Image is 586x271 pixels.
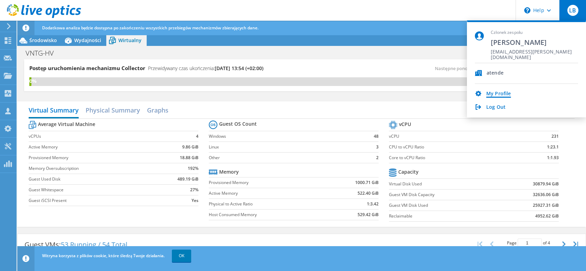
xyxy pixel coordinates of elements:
h2: Physical Summary [86,103,140,117]
b: 32636.06 GiB [533,191,559,198]
h1: VNTG-HV [22,49,65,57]
label: Guest VM Disk Capacity [389,191,500,198]
label: Guest Used Disk [29,176,158,183]
label: Active Memory [29,144,158,151]
b: 489.19 GiB [177,176,198,183]
b: 2 [376,154,379,161]
span: Środowisko [29,37,57,43]
b: 18.88 GiB [180,154,198,161]
label: Core to vCPU Ratio [389,154,520,161]
b: 3 [376,144,379,151]
label: Provisioned Memory [209,179,325,186]
b: 4 [196,133,198,140]
label: vCPUs [29,133,158,140]
b: 1:23.1 [547,144,559,151]
span: [PERSON_NAME] [491,38,578,47]
h2: Virtual Summary [29,103,79,118]
label: Provisioned Memory [29,154,158,161]
a: My Profile [486,91,511,97]
a: OK [172,250,191,262]
b: Average Virtual Machine [38,121,95,128]
b: 1:3.42 [367,201,379,207]
label: Guest VM Disk Used [389,202,500,209]
a: Log Out [486,104,506,111]
span: [DATE] 13:54 (+02:00) [215,65,263,71]
b: 48 [374,133,379,140]
b: 4952.62 GiB [535,213,559,220]
span: [EMAIL_ADDRESS][PERSON_NAME][DOMAIN_NAME] [491,49,578,56]
b: 529.42 GiB [358,211,379,218]
div: 0% [29,77,31,85]
span: Wirtualny [118,37,141,43]
span: Witryna korzysta z plików cookie, które śledzą Twoje działania. [42,253,165,259]
label: CPU to vCPU Ratio [389,144,520,151]
span: 53 Running / 54 Total [61,240,127,249]
div: atende [487,70,504,77]
label: Virtual Disk Used [389,181,500,187]
svg: \n [524,7,530,13]
span: Page of [507,239,550,248]
label: Reclaimable [389,213,500,220]
b: Memory [219,168,239,175]
b: Guest OS Count [219,120,257,127]
span: Dodatkowa analiza będzie dostępna po zakończeniu wszystkich przebiegów mechanizmów zbierających d... [42,25,258,31]
b: 30879.94 GiB [533,181,559,187]
b: Yes [192,197,198,204]
b: 9.86 GiB [182,144,198,151]
b: vCPU [399,121,411,128]
input: jump to page [518,239,542,248]
label: vCPU [389,133,520,140]
b: 192% [188,165,198,172]
label: Linux [209,144,363,151]
b: 231 [551,133,559,140]
span: Następne ponowne obliczenie dostępne o [435,65,570,71]
b: 1000.71 GiB [355,179,379,186]
label: Windows [209,133,363,140]
b: 25927.31 GiB [533,202,559,209]
label: Memory Oversubscription [29,165,158,172]
span: Członek zespołu [491,30,578,36]
label: Physical to Active Ratio [209,201,325,207]
h2: Graphs [147,103,168,117]
div: Guest VMs: [18,234,134,255]
label: Guest iSCSI Present [29,197,158,204]
span: LB [567,5,578,16]
label: Host Consumed Memory [209,211,325,218]
label: Other [209,154,363,161]
span: Wydajności [74,37,101,43]
label: Guest Whitespace [29,186,158,193]
label: Active Memory [209,190,325,197]
span: 4 [548,240,550,246]
b: Capacity [398,168,419,175]
b: 27% [190,186,198,193]
b: 1:1.93 [547,154,559,161]
b: 522.40 GiB [358,190,379,197]
h4: Przewidywany czas ukończenia: [148,65,263,72]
